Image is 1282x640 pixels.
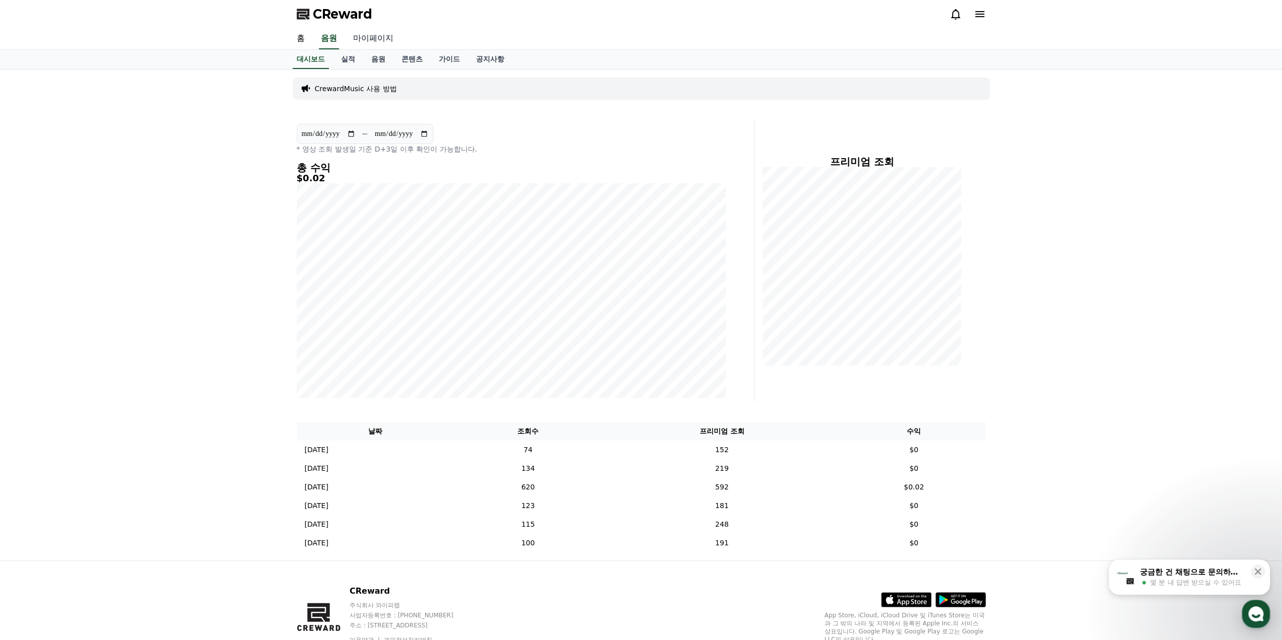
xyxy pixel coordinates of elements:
[454,422,601,441] th: 조회수
[305,538,328,548] p: [DATE]
[333,50,363,69] a: 실적
[130,319,193,344] a: 설정
[454,496,601,515] td: 123
[454,459,601,478] td: 134
[468,50,512,69] a: 공지사항
[601,496,842,515] td: 181
[289,28,313,49] a: 홈
[345,28,401,49] a: 마이페이지
[350,621,473,629] p: 주소 : [STREET_ADDRESS]
[601,478,842,496] td: 592
[297,422,454,441] th: 날짜
[297,162,726,173] h4: 총 수익
[842,459,986,478] td: $0
[305,463,328,474] p: [DATE]
[305,501,328,511] p: [DATE]
[305,445,328,455] p: [DATE]
[297,6,372,22] a: CReward
[842,515,986,534] td: $0
[454,534,601,552] td: 100
[601,515,842,534] td: 248
[363,50,393,69] a: 음원
[393,50,431,69] a: 콘텐츠
[454,441,601,459] td: 74
[601,459,842,478] td: 219
[842,534,986,552] td: $0
[297,173,726,183] h5: $0.02
[601,422,842,441] th: 프리미엄 조회
[763,156,962,167] h4: 프리미엄 조회
[454,478,601,496] td: 620
[842,478,986,496] td: $0.02
[431,50,468,69] a: 가이드
[293,50,329,69] a: 대시보드
[66,319,130,344] a: 대화
[842,441,986,459] td: $0
[350,611,473,619] p: 사업자등록번호 : [PHONE_NUMBER]
[842,496,986,515] td: $0
[305,519,328,530] p: [DATE]
[319,28,339,49] a: 음원
[350,601,473,609] p: 주식회사 와이피랩
[32,334,38,342] span: 홈
[454,515,601,534] td: 115
[315,84,397,94] a: CrewardMusic 사용 방법
[362,128,368,140] p: ~
[3,319,66,344] a: 홈
[92,335,104,343] span: 대화
[842,422,986,441] th: 수익
[305,482,328,492] p: [DATE]
[601,534,842,552] td: 191
[156,334,168,342] span: 설정
[350,585,473,597] p: CReward
[297,144,726,154] p: * 영상 조회 발생일 기준 D+3일 이후 확인이 가능합니다.
[601,441,842,459] td: 152
[313,6,372,22] span: CReward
